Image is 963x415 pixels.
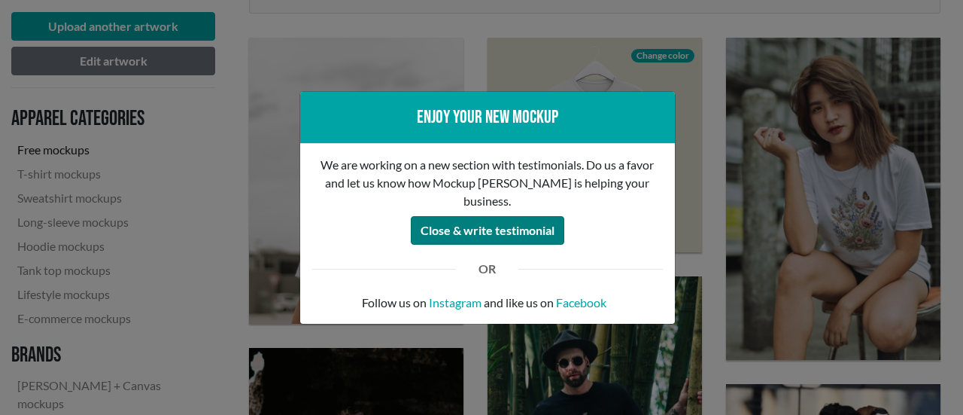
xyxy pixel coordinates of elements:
a: Instagram [429,294,481,312]
p: We are working on a new section with testimonials. Do us a favor and let us know how Mockup [PERS... [312,156,663,210]
button: Close & write testimonial [411,216,564,245]
div: Enjoy your new mockup [312,104,663,131]
a: Close & write testimonial [411,218,564,233]
p: Follow us on and like us on [312,294,663,312]
div: OR [467,260,507,278]
a: Facebook [556,294,606,312]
